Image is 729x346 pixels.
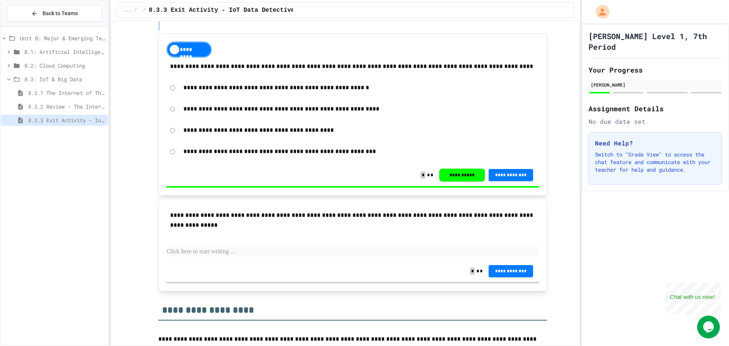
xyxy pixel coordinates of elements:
[143,7,146,13] span: /
[24,62,105,70] span: 8.2: Cloud Computing
[24,48,105,56] span: 8.1: Artificial Intelligence Basics
[589,103,722,114] h2: Assignment Details
[28,103,105,111] span: 8.3.2 Review - The Internet of Things and Big Data
[149,6,331,15] span: 8.3.3 Exit Activity - IoT Data Detective Challenge
[589,117,722,126] div: No due date set
[123,7,131,13] span: ...
[7,5,102,22] button: Back to Teams
[666,283,721,315] iframe: chat widget
[43,9,78,17] span: Back to Teams
[595,139,716,148] h3: Need Help?
[595,151,716,174] p: Switch to "Grade View" to access the chat feature and communicate with your teacher for help and ...
[134,7,137,13] span: /
[588,3,611,21] div: My Account
[24,75,105,83] span: 8.3: IoT & Big Data
[20,34,105,42] span: Unit 8: Major & Emerging Technologies
[591,81,720,88] div: [PERSON_NAME]
[28,89,105,97] span: 8.3.1 The Internet of Things and Big Data: Our Connected Digital World
[589,65,722,75] h2: Your Progress
[697,316,721,338] iframe: chat widget
[28,116,105,124] span: 8.3.3 Exit Activity - IoT Data Detective Challenge
[589,31,722,52] h1: [PERSON_NAME] Level 1, 7th Period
